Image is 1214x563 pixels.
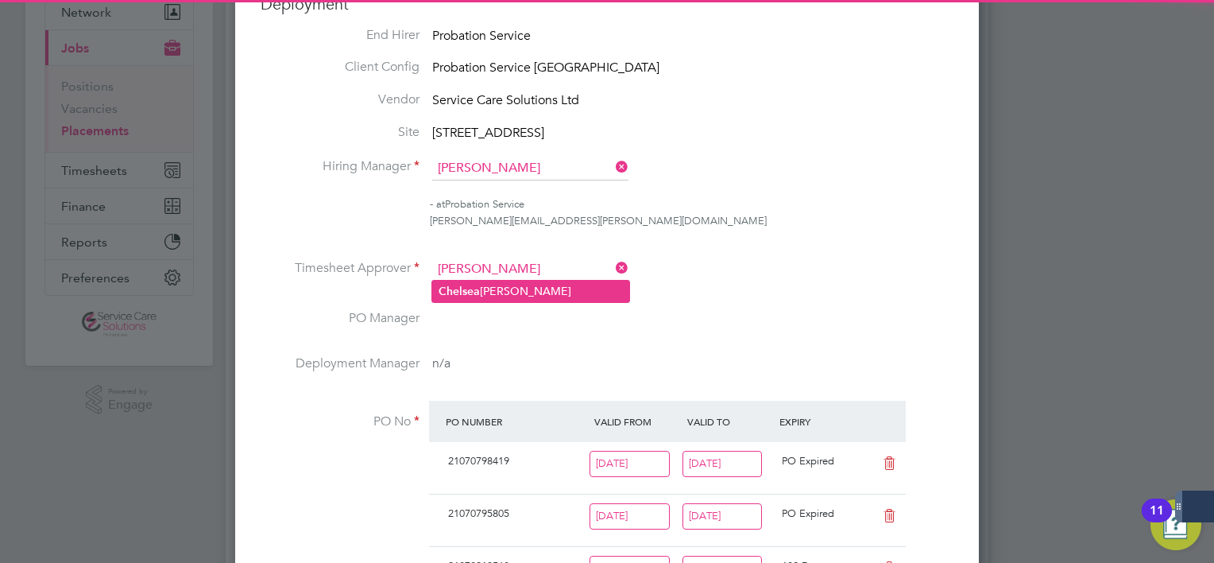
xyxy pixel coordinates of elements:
div: Valid To [683,407,776,436]
input: Search for... [432,258,628,281]
input: Select one [590,503,670,530]
label: Timesheet Approver [261,260,419,277]
label: PO No [261,414,419,430]
label: Vendor [261,91,419,108]
span: Probation Service [432,28,531,44]
label: Site [261,124,419,141]
span: 21070795805 [448,507,509,520]
input: Select one [682,503,763,530]
div: 11 [1150,511,1164,531]
span: 21070798419 [448,454,509,468]
span: n/a [432,355,450,371]
span: [STREET_ADDRESS] [432,125,544,141]
input: Select one [590,451,670,477]
label: End Hirer [261,27,419,44]
span: Service Care Solutions Ltd [432,92,579,108]
button: Open Resource Center, 11 new notifications [1150,499,1201,550]
span: PO Expired [782,507,834,520]
span: - at [430,197,445,211]
div: [PERSON_NAME][EMAIL_ADDRESS][PERSON_NAME][DOMAIN_NAME] [430,213,953,230]
label: Client Config [261,59,419,76]
div: PO Number [442,407,590,436]
span: Probation Service [GEOGRAPHIC_DATA] [432,60,659,76]
b: Chelsea [439,285,480,298]
input: Search for... [432,157,628,181]
span: PO Expired [782,454,834,468]
label: Hiring Manager [261,158,419,175]
input: Select one [682,451,763,477]
div: Valid From [590,407,683,436]
span: Probation Service [445,197,524,211]
label: Deployment Manager [261,355,419,372]
label: PO Manager [261,310,419,327]
li: [PERSON_NAME] [432,281,629,302]
div: Expiry [775,407,868,436]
